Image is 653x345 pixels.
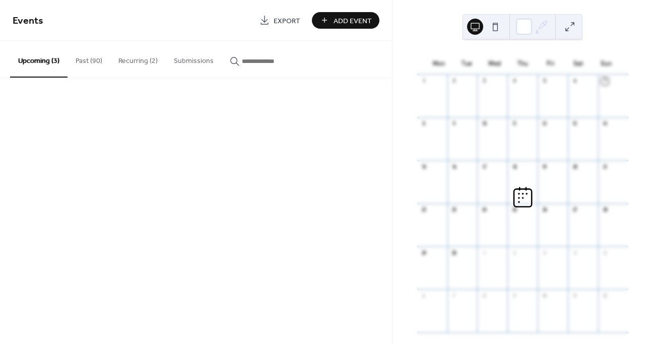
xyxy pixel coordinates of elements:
div: Wed [481,54,508,75]
button: Add Event [312,12,379,29]
div: 10 [541,292,548,300]
div: 7 [601,78,609,85]
div: 9 [510,292,518,300]
div: Sat [564,54,592,75]
div: 24 [480,206,488,214]
div: 6 [420,292,428,300]
div: 18 [510,163,518,171]
span: Events [13,11,43,31]
div: Tue [453,54,481,75]
div: 25 [510,206,518,214]
div: 19 [541,163,548,171]
button: Past (90) [68,41,110,77]
button: Recurring (2) [110,41,166,77]
div: 27 [571,206,578,214]
div: 5 [601,249,609,257]
div: 17 [480,163,488,171]
div: 11 [510,120,518,128]
div: 13 [571,120,578,128]
div: 2 [450,78,458,85]
button: Upcoming (3) [10,41,68,78]
button: Submissions [166,41,222,77]
div: Sun [593,54,620,75]
div: 26 [541,206,548,214]
div: 1 [480,249,488,257]
div: 3 [480,78,488,85]
div: 3 [541,249,548,257]
div: Mon [425,54,453,75]
div: 9 [450,120,458,128]
div: Thu [509,54,537,75]
a: Export [252,12,308,29]
div: 15 [420,163,428,171]
div: 22 [420,206,428,214]
div: 29 [420,249,428,257]
div: Fri [537,54,564,75]
div: 23 [450,206,458,214]
div: 16 [450,163,458,171]
div: 1 [420,78,428,85]
div: 30 [450,249,458,257]
div: 7 [450,292,458,300]
div: 2 [510,249,518,257]
div: 8 [480,292,488,300]
div: 10 [480,120,488,128]
div: 21 [601,163,609,171]
div: 4 [571,249,578,257]
div: 20 [571,163,578,171]
span: Export [274,16,300,26]
div: 12 [601,292,609,300]
div: 5 [541,78,548,85]
div: 12 [541,120,548,128]
div: 11 [571,292,578,300]
div: 4 [510,78,518,85]
span: Add Event [334,16,372,26]
div: 14 [601,120,609,128]
div: 28 [601,206,609,214]
div: 8 [420,120,428,128]
div: 6 [571,78,578,85]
